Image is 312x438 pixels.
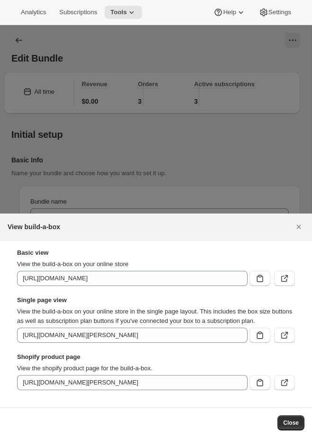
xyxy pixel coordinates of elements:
button: Close [291,219,306,234]
span: Close [283,419,299,427]
button: Tools [105,6,142,19]
span: Help [223,9,236,16]
span: Subscriptions [59,9,97,16]
span: Analytics [21,9,46,16]
strong: Shopify product page [17,352,295,362]
span: Settings [268,9,291,16]
button: Help [208,6,251,19]
button: Settings [253,6,297,19]
h2: View build-a-box [8,222,60,232]
button: Analytics [15,6,52,19]
button: Close [277,415,304,430]
span: Tools [110,9,127,16]
p: View the build-a-box on your online store [17,259,295,269]
strong: Single page view [17,295,295,305]
p: View the shopify product page for the build-a-box. [17,364,295,373]
p: View the build-a-box on your online store in the single page layout. This includes the box size b... [17,307,295,326]
button: Subscriptions [53,6,103,19]
strong: Basic view [17,248,295,258]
